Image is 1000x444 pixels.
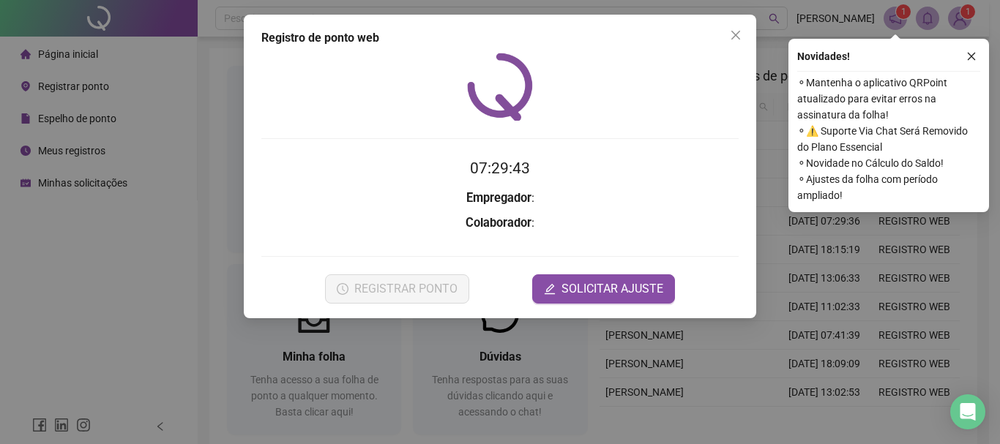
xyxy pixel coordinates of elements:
[797,155,980,171] span: ⚬ Novidade no Cálculo do Saldo!
[470,159,530,177] time: 07:29:43
[261,29,739,47] div: Registro de ponto web
[797,171,980,203] span: ⚬ Ajustes da folha com período ampliado!
[730,29,742,41] span: close
[966,51,977,61] span: close
[261,214,739,233] h3: :
[797,75,980,123] span: ⚬ Mantenha o aplicativo QRPoint atualizado para evitar erros na assinatura da folha!
[561,280,663,298] span: SOLICITAR AJUSTE
[724,23,747,47] button: Close
[797,48,850,64] span: Novidades !
[950,394,985,429] div: Open Intercom Messenger
[466,191,531,205] strong: Empregador
[466,216,531,230] strong: Colaborador
[532,274,675,304] button: editSOLICITAR AJUSTE
[325,274,469,304] button: REGISTRAR PONTO
[797,123,980,155] span: ⚬ ⚠️ Suporte Via Chat Será Removido do Plano Essencial
[261,189,739,208] h3: :
[467,53,533,121] img: QRPoint
[544,283,556,295] span: edit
